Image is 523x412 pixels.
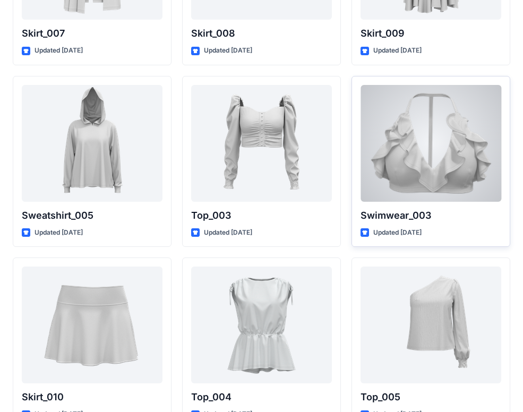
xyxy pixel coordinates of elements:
[361,267,501,383] a: Top_005
[22,390,162,405] p: Skirt_010
[191,390,332,405] p: Top_004
[191,208,332,223] p: Top_003
[373,45,422,56] p: Updated [DATE]
[373,227,422,238] p: Updated [DATE]
[22,267,162,383] a: Skirt_010
[204,45,252,56] p: Updated [DATE]
[361,208,501,223] p: Swimwear_003
[35,227,83,238] p: Updated [DATE]
[22,208,162,223] p: Sweatshirt_005
[191,267,332,383] a: Top_004
[22,85,162,202] a: Sweatshirt_005
[22,26,162,41] p: Skirt_007
[204,227,252,238] p: Updated [DATE]
[361,85,501,202] a: Swimwear_003
[361,390,501,405] p: Top_005
[191,85,332,202] a: Top_003
[35,45,83,56] p: Updated [DATE]
[191,26,332,41] p: Skirt_008
[361,26,501,41] p: Skirt_009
